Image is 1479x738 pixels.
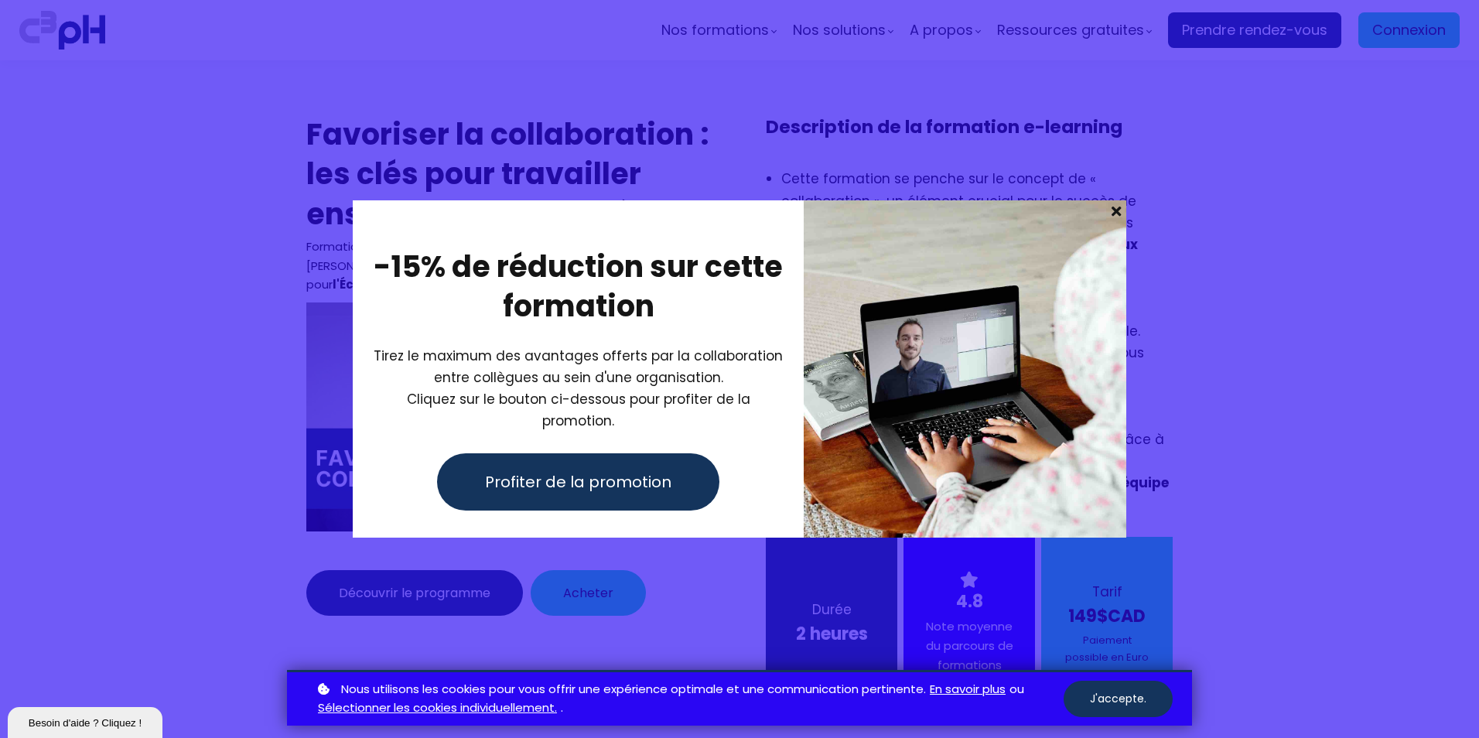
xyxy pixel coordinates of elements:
[372,345,784,432] div: Cliquez sur le bouton ci-dessous pour profiter de la promotion.
[372,247,784,326] h2: -15% de réduction sur cette formation
[8,704,166,738] iframe: chat widget
[1064,681,1173,717] button: J'accepte.
[374,347,783,387] span: Tirez le maximum des avantages offerts par la collaboration entre collègues au sein d'une organis...
[437,453,719,511] button: Profiter de la promotion
[318,699,557,718] a: Sélectionner les cookies individuellement.
[341,680,926,699] span: Nous utilisons les cookies pour vous offrir une expérience optimale et une communication pertinente.
[314,680,1064,719] p: ou .
[485,470,671,494] span: Profiter de la promotion
[930,680,1006,699] a: En savoir plus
